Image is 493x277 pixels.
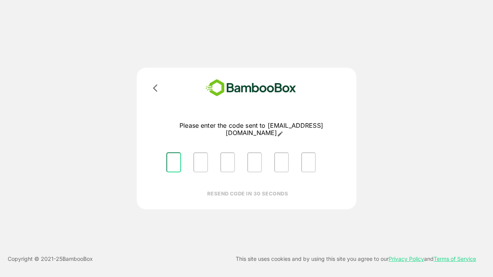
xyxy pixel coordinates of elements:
input: Please enter OTP character 3 [220,152,235,172]
p: Copyright © 2021- 25 BambooBox [8,254,93,264]
p: Please enter the code sent to [EMAIL_ADDRESS][DOMAIN_NAME] [160,122,342,137]
input: Please enter OTP character 2 [193,152,208,172]
img: bamboobox [195,77,307,99]
a: Terms of Service [434,255,476,262]
input: Please enter OTP character 6 [301,152,316,172]
input: Please enter OTP character 1 [166,152,181,172]
input: Please enter OTP character 5 [274,152,289,172]
a: Privacy Policy [389,255,424,262]
input: Please enter OTP character 4 [247,152,262,172]
p: This site uses cookies and by using this site you agree to our and [236,254,476,264]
